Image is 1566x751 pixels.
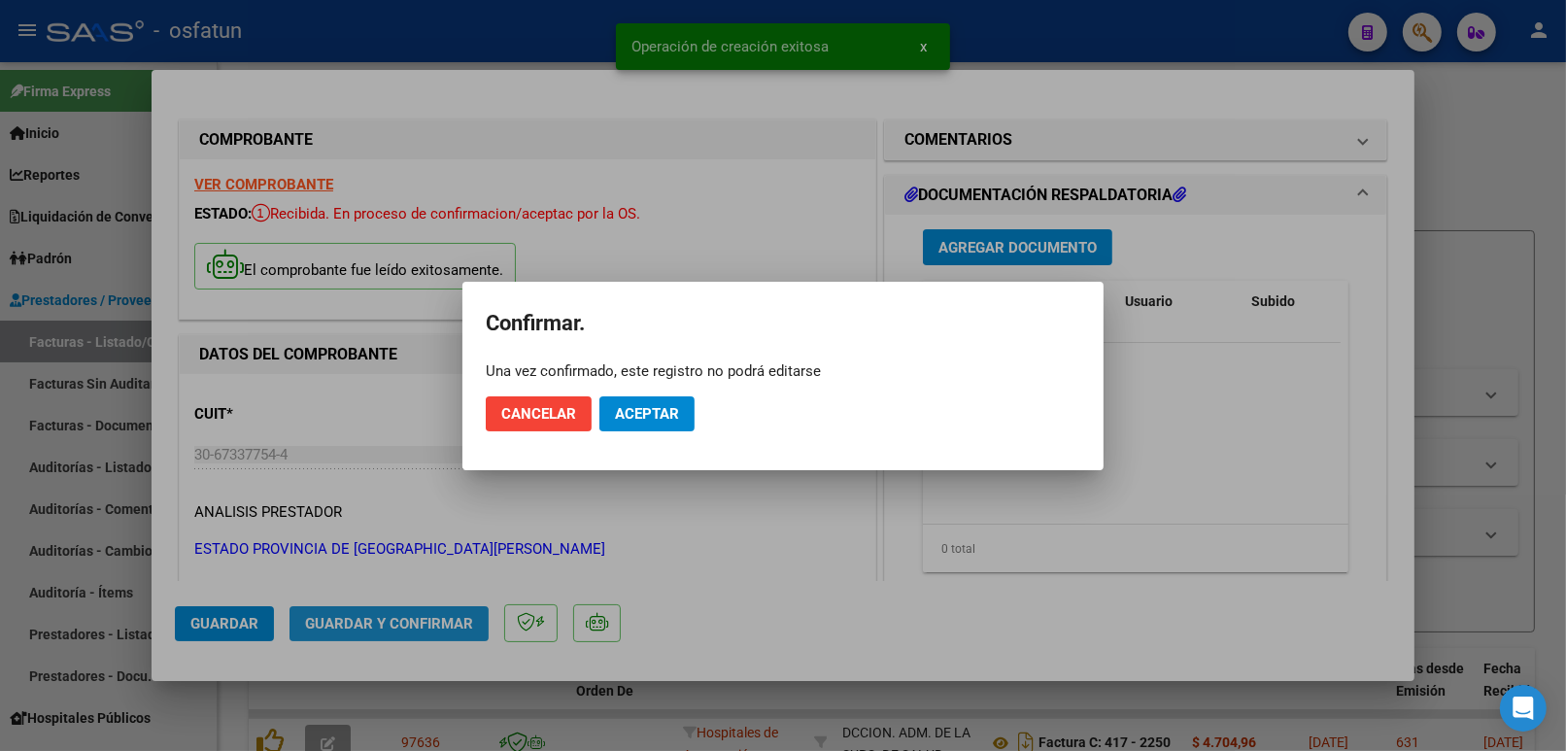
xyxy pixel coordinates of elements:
div: Una vez confirmado, este registro no podrá editarse [486,361,1080,381]
h2: Confirmar. [486,305,1080,342]
span: Cancelar [501,405,576,423]
button: Cancelar [486,396,592,431]
div: Open Intercom Messenger [1500,685,1547,732]
span: Aceptar [615,405,679,423]
button: Aceptar [599,396,695,431]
